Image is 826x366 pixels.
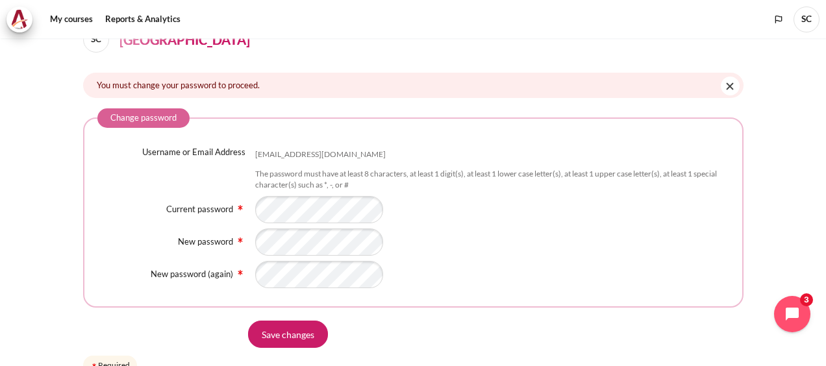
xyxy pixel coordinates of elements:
a: My courses [45,6,97,32]
img: Required [235,202,245,213]
div: The password must have at least 8 characters, at least 1 digit(s), at least 1 lower case letter(s... [255,169,729,191]
span: SC [83,27,109,53]
img: Required [235,267,245,278]
a: SC [83,27,114,53]
label: Username or Email Address [142,146,245,159]
legend: Change password [97,108,190,128]
input: Save changes [248,321,328,348]
img: Architeck [10,10,29,29]
label: Current password [166,204,233,214]
a: Reports & Analytics [101,6,185,32]
button: Languages [769,10,788,29]
span: Required [235,202,245,210]
label: New password [178,236,233,247]
span: Required [235,235,245,243]
a: Architeck Architeck [6,6,39,32]
div: [EMAIL_ADDRESS][DOMAIN_NAME] [255,149,386,160]
div: You must change your password to proceed. [83,73,744,98]
span: SC [794,6,820,32]
a: User menu [794,6,820,32]
span: Required [235,267,245,275]
img: Required [235,235,245,245]
h4: [GEOGRAPHIC_DATA] [119,30,250,49]
label: New password (again) [151,269,233,279]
